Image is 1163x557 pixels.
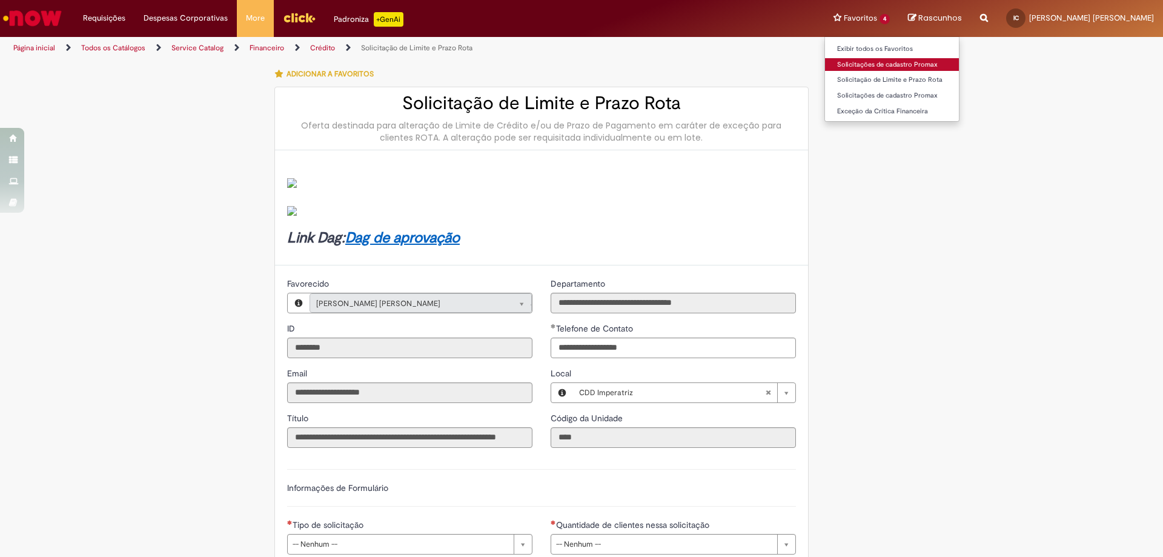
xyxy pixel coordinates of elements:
span: Necessários [287,520,293,525]
a: Rascunhos [908,13,962,24]
span: Somente leitura - Título [287,413,311,424]
span: Local [551,368,574,379]
ul: Favoritos [824,36,959,122]
a: Todos os Catálogos [81,43,145,53]
span: Favoritos [844,12,877,24]
span: Somente leitura - ID [287,323,297,334]
span: CDD Imperatriz [579,383,765,402]
a: Exceção da Crítica Financeira [825,105,959,118]
span: -- Nenhum -- [293,535,508,554]
span: 4 [880,14,890,24]
button: Local, Visualizar este registro CDD Imperatriz [551,383,573,402]
span: Adicionar a Favoritos [287,69,374,79]
label: Somente leitura - Código da Unidade [551,412,625,424]
a: Service Catalog [171,43,224,53]
input: Telefone de Contato [551,338,796,358]
span: Somente leitura - Favorecido [287,278,331,289]
span: [PERSON_NAME] [PERSON_NAME] [316,294,501,313]
span: Necessários [551,520,556,525]
span: Quantidade de clientes nessa solicitação [556,519,712,530]
span: Obrigatório Preenchido [551,324,556,329]
span: Somente leitura - Email [287,368,310,379]
span: IC [1013,14,1019,22]
a: Crédito [310,43,335,53]
div: Oferta destinada para alteração de Limite de Crédito e/ou de Prazo de Pagamento em caráter de exc... [287,119,796,144]
a: Dag de aprovação [345,228,460,247]
input: ID [287,338,532,358]
div: Padroniza [334,12,403,27]
span: Somente leitura - Código da Unidade [551,413,625,424]
a: Página inicial [13,43,55,53]
a: [PERSON_NAME] [PERSON_NAME]Limpar campo Favorecido [310,293,532,313]
a: CDD ImperatrizLimpar campo Local [573,383,795,402]
span: Somente leitura - Departamento [551,278,608,289]
a: Solicitações de cadastro Promax [825,89,959,102]
a: Solicitação de Limite e Prazo Rota [361,43,472,53]
input: Código da Unidade [551,427,796,448]
input: Email [287,382,532,403]
label: Somente leitura - Título [287,412,311,424]
abbr: Limpar campo Local [759,383,777,402]
input: Título [287,427,532,448]
img: sys_attachment.do [287,206,297,216]
img: click_logo_yellow_360x200.png [283,8,316,27]
span: -- Nenhum -- [556,535,771,554]
label: Somente leitura - ID [287,322,297,335]
span: [PERSON_NAME] [PERSON_NAME] [1029,13,1154,23]
label: Somente leitura - Email [287,367,310,379]
a: Solicitações de cadastro Promax [825,58,959,72]
a: Exibir todos os Favoritos [825,42,959,56]
span: Telefone de Contato [556,323,635,334]
a: Financeiro [250,43,284,53]
button: Adicionar a Favoritos [274,61,380,87]
span: Despesas Corporativas [144,12,228,24]
span: More [246,12,265,24]
ul: Trilhas de página [9,37,766,59]
label: Informações de Formulário [287,482,388,493]
span: Tipo de solicitação [293,519,366,530]
img: sys_attachment.do [287,178,297,188]
a: Solicitação de Limite e Prazo Rota [825,73,959,87]
span: Rascunhos [918,12,962,24]
strong: Link Dag: [287,228,460,247]
input: Departamento [551,293,796,313]
p: +GenAi [374,12,403,27]
h2: Solicitação de Limite e Prazo Rota [287,93,796,113]
img: ServiceNow [1,6,64,30]
button: Favorecido, Visualizar este registro Isaias Da Conceicao Carvalho [288,293,310,313]
span: Requisições [83,12,125,24]
label: Somente leitura - Departamento [551,278,608,290]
